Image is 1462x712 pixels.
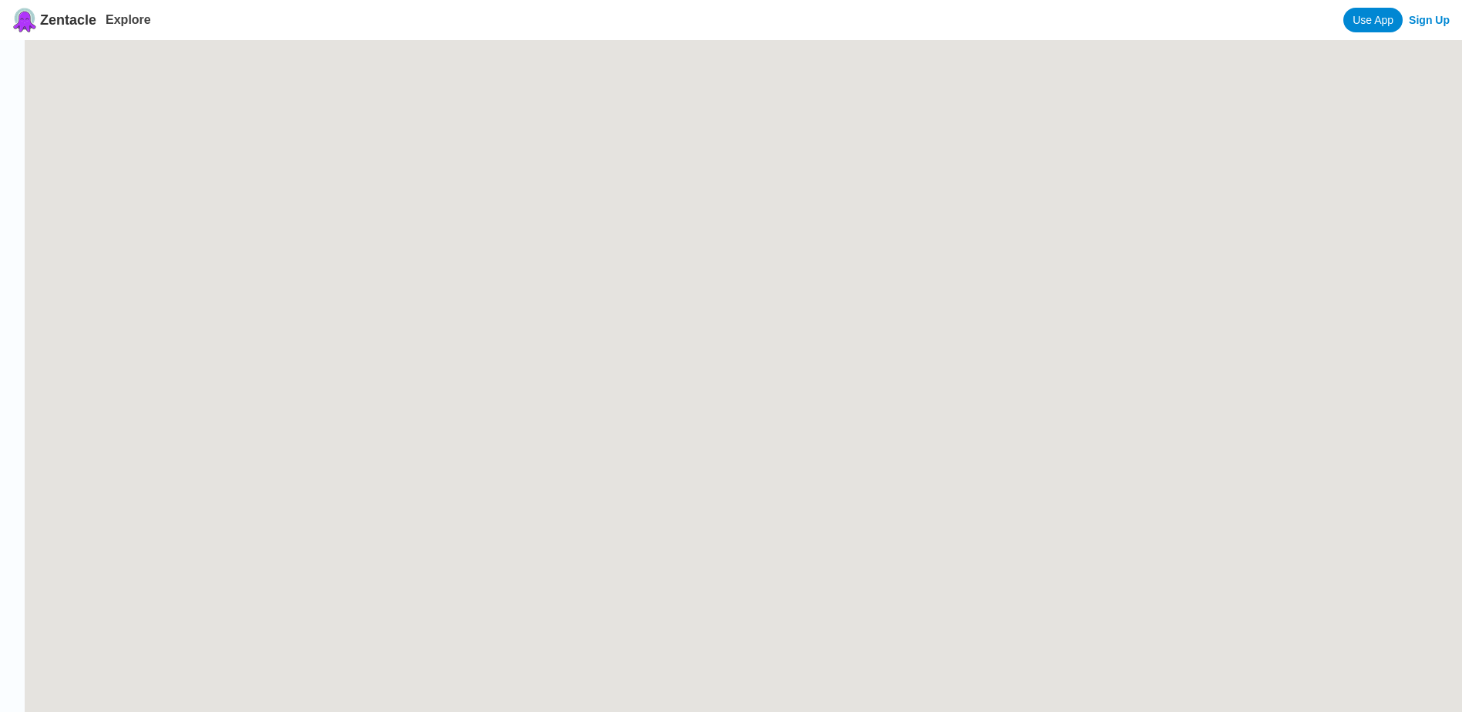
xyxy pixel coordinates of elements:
a: Sign Up [1409,14,1450,26]
img: Zentacle logo [12,8,37,32]
a: Explore [106,13,151,26]
span: Zentacle [40,12,96,29]
a: Use App [1343,8,1403,32]
a: Zentacle logoZentacle [12,8,96,32]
